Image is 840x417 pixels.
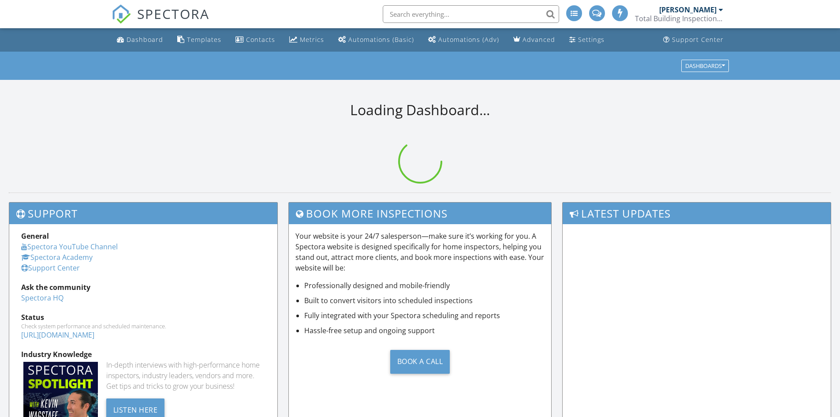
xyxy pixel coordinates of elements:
[304,295,545,306] li: Built to convert visitors into scheduled inspections
[286,32,328,48] a: Metrics
[21,349,265,360] div: Industry Knowledge
[246,35,275,44] div: Contacts
[113,32,167,48] a: Dashboard
[21,252,93,262] a: Spectora Academy
[659,5,717,14] div: [PERSON_NAME]
[383,5,559,23] input: Search everything...
[295,231,545,273] p: Your website is your 24/7 salesperson—make sure it’s working for you. A Spectora website is desig...
[21,312,265,323] div: Status
[187,35,221,44] div: Templates
[425,32,503,48] a: Automations (Advanced)
[304,280,545,291] li: Professionally designed and mobile-friendly
[21,330,94,340] a: [URL][DOMAIN_NAME]
[563,203,831,224] h3: Latest Updates
[510,32,559,48] a: Advanced
[21,231,49,241] strong: General
[672,35,724,44] div: Support Center
[685,63,725,69] div: Dashboards
[348,35,414,44] div: Automations (Basic)
[106,405,165,414] a: Listen Here
[438,35,499,44] div: Automations (Adv)
[304,310,545,321] li: Fully integrated with your Spectora scheduling and reports
[21,323,265,330] div: Check system performance and scheduled maintenance.
[660,32,727,48] a: Support Center
[21,242,118,252] a: Spectora YouTube Channel
[566,32,608,48] a: Settings
[232,32,279,48] a: Contacts
[335,32,418,48] a: Automations (Basic)
[21,282,265,293] div: Ask the community
[112,4,131,24] img: The Best Home Inspection Software - Spectora
[578,35,605,44] div: Settings
[681,60,729,72] button: Dashboards
[21,263,80,273] a: Support Center
[300,35,324,44] div: Metrics
[112,12,209,30] a: SPECTORA
[523,35,555,44] div: Advanced
[9,203,277,224] h3: Support
[174,32,225,48] a: Templates
[304,325,545,336] li: Hassle-free setup and ongoing support
[106,360,265,391] div: In-depth interviews with high-performance home inspectors, industry leaders, vendors and more. Ge...
[137,4,209,23] span: SPECTORA
[635,14,723,23] div: Total Building Inspections Qld
[21,293,63,303] a: Spectora HQ
[289,203,552,224] h3: Book More Inspections
[295,343,545,380] a: Book a Call
[390,350,450,374] div: Book a Call
[127,35,163,44] div: Dashboard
